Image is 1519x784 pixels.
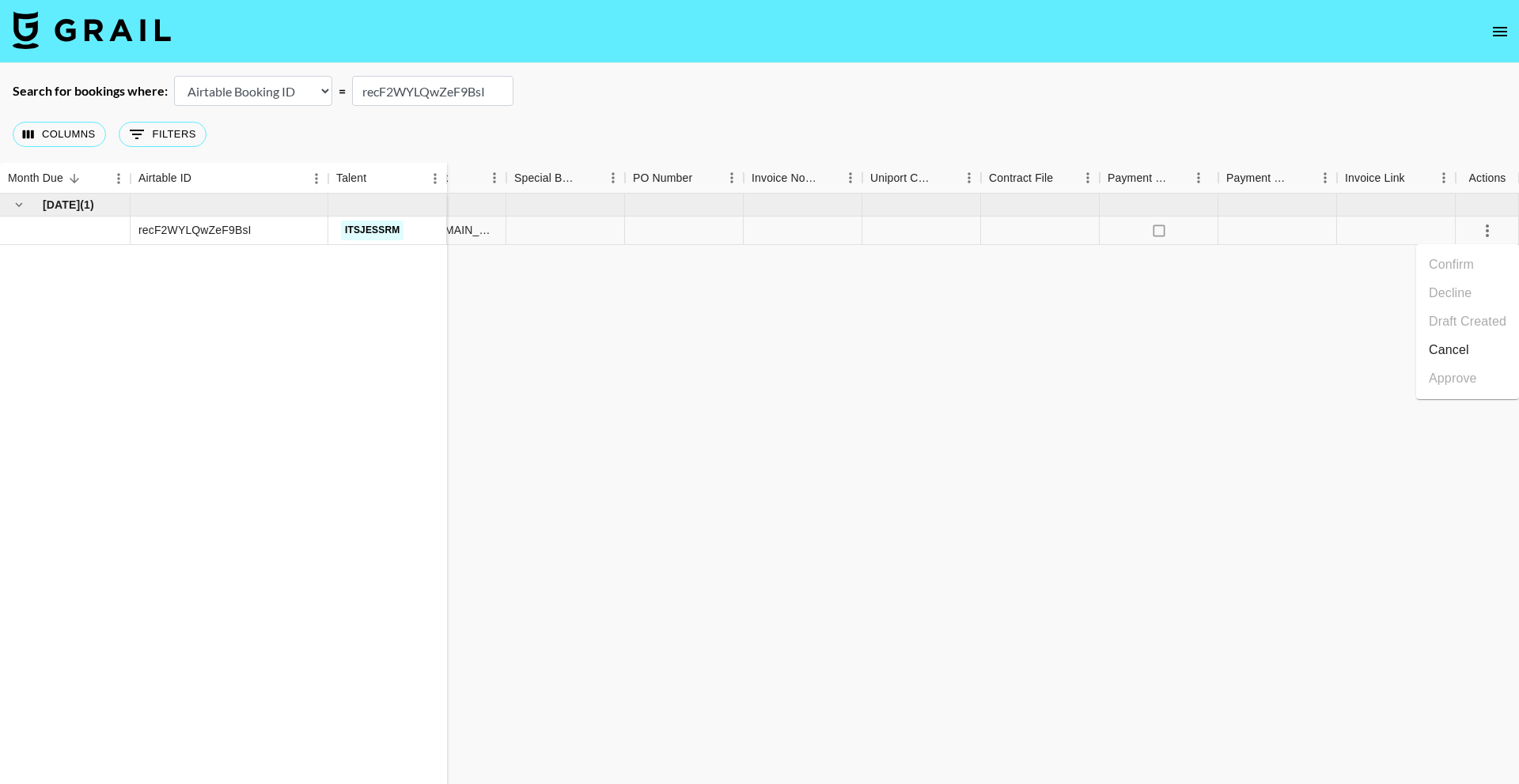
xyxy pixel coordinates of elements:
[388,163,506,194] div: Video Link
[107,167,131,190] button: Menu
[633,163,692,194] div: PO Number
[1100,163,1218,194] div: Payment Sent
[80,197,94,213] span: ( 1 )
[1076,166,1100,190] button: Menu
[131,163,328,194] div: Airtable ID
[119,122,206,147] button: Show filters
[514,163,579,194] div: Special Booking Type
[1053,167,1075,189] button: Sort
[1226,163,1291,194] div: Payment Sent Date
[43,197,80,213] span: [DATE]
[339,83,346,99] div: =
[191,168,214,190] button: Sort
[366,168,388,190] button: Sort
[506,163,625,194] div: Special Booking Type
[1484,16,1516,47] button: open drawer
[601,166,625,190] button: Menu
[63,168,85,190] button: Sort
[8,194,30,216] button: hide children
[1432,166,1456,190] button: Menu
[13,122,106,147] button: Select columns
[744,163,862,194] div: Invoice Notes
[935,167,957,189] button: Sort
[981,163,1100,194] div: Contract File
[752,163,816,194] div: Invoice Notes
[336,163,366,194] div: Talent
[816,167,839,189] button: Sort
[328,163,447,194] div: Talent
[1218,163,1337,194] div: Payment Sent Date
[483,166,506,190] button: Menu
[1416,336,1519,364] li: Cancel
[989,163,1053,194] div: Contract File
[1337,163,1456,194] div: Invoice Link
[862,163,981,194] div: Uniport Contact Email
[720,166,744,190] button: Menu
[449,167,471,189] button: Sort
[1474,217,1501,244] button: select merge strategy
[839,166,862,190] button: Menu
[341,220,403,240] a: itsjessrm
[1291,167,1313,189] button: Sort
[138,222,252,238] div: recF2WYLQwZeF9BsI
[1108,163,1169,194] div: Payment Sent
[579,167,601,189] button: Sort
[305,167,328,190] button: Menu
[692,167,714,189] button: Sort
[13,11,171,49] img: Grail Talent
[1456,163,1519,194] div: Actions
[625,163,744,194] div: PO Number
[1187,166,1210,190] button: Menu
[1405,167,1427,189] button: Sort
[423,167,447,190] button: Menu
[1169,167,1191,189] button: Sort
[1469,163,1506,194] div: Actions
[870,163,935,194] div: Uniport Contact Email
[8,163,63,194] div: Month Due
[13,83,168,99] div: Search for bookings where:
[1345,163,1405,194] div: Invoice Link
[1313,166,1337,190] button: Menu
[957,166,981,190] button: Menu
[138,163,191,194] div: Airtable ID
